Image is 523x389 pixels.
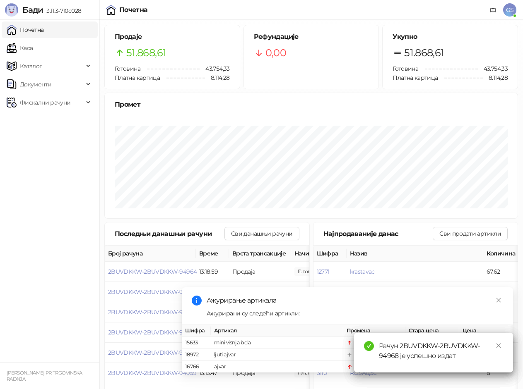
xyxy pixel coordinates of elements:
button: Сви продати артикли [433,227,508,240]
small: [PERSON_NAME] PR TRGOVINSKA RADNJA [7,370,82,382]
span: check-circle [364,341,374,351]
div: Промет [115,99,508,110]
span: 3.11.3-710c028 [43,7,81,14]
span: close [496,343,501,348]
span: close [496,297,501,303]
span: 8.114,28 [483,73,508,82]
button: Сви данашњи рачуни [224,227,299,240]
span: 0,00 [265,45,286,61]
td: Продаја [229,262,291,282]
td: mini visnja bela [211,337,343,349]
span: Готовина [115,65,140,72]
span: Каталог [20,58,42,74]
td: 67,62 [483,262,521,282]
button: 2BUVDKKW-2BUVDKKW-94963 [108,288,196,296]
div: Почетна [119,7,148,13]
td: 27 [483,282,521,302]
h5: Продаје [115,32,230,42]
a: Документација [487,3,500,17]
span: 43.754,33 [478,64,508,73]
span: GS [503,3,516,17]
span: 8.114,28 [205,73,230,82]
button: 2BUVDKKW-2BUVDKKW-94964 [108,268,197,275]
span: 300,00 [294,267,323,276]
h5: Укупно [393,32,508,42]
td: ajvar [211,361,343,373]
div: Ажурирање артикала [207,296,503,305]
th: Број рачуна [105,246,196,262]
a: Close [494,296,503,305]
td: 13:18:24 [196,282,229,302]
span: 43.754,33 [200,64,229,73]
th: Шифра [313,246,347,262]
div: Последњи данашњи рачуни [115,229,224,239]
button: 12771 [317,268,330,275]
button: krastavac [350,268,375,275]
span: 51.868,61 [404,45,444,61]
td: Продаја [229,282,291,302]
td: 16766 [182,361,211,373]
th: Начини плаћања [291,246,374,262]
div: Ажурирани су следећи артикли: [207,309,503,318]
span: info-circle [192,296,202,305]
div: Рачун 2BUVDKKW-2BUVDKKW-94968 је успешно издат [379,341,503,361]
td: 13:18:59 [196,262,229,282]
th: Цена [459,325,513,337]
th: Промена [343,325,405,337]
td: 18972 [182,349,211,361]
th: Назив [347,246,483,262]
span: Платна картица [393,74,438,81]
td: ljuti ajvar [211,349,343,361]
a: Каса [7,40,33,56]
th: Стара цена [405,325,459,337]
span: Документи [20,76,51,93]
button: 2BUVDKKW-2BUVDKKW-94962 [108,308,196,316]
th: Артикал [211,325,343,337]
button: 2BUVDKKW-2BUVDKKW-94961 [108,329,195,336]
th: Количина [483,246,521,262]
button: 2BUVDKKW-2BUVDKKW-94959 [108,369,196,377]
span: 51.868,61 [126,45,166,61]
div: Најпродаваније данас [323,229,433,239]
span: Фискални рачуни [20,94,70,111]
a: Почетна [7,21,44,38]
span: Готовина [393,65,418,72]
img: Logo [5,3,18,17]
th: Време [196,246,229,262]
h5: Рефундације [254,32,369,42]
span: Бади [22,5,43,15]
th: Врста трансакције [229,246,291,262]
a: Close [494,341,503,350]
td: 15633 [182,337,211,349]
button: 2BUVDKKW-2BUVDKKW-94960 [108,349,197,356]
span: Платна картица [115,74,160,81]
th: Шифра [182,325,211,337]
